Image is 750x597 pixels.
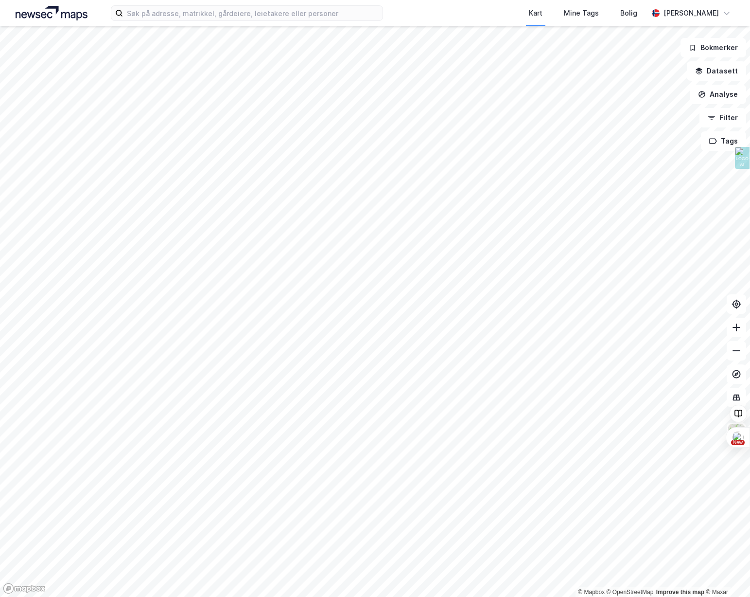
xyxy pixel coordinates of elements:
div: Bolig [620,7,637,19]
a: Mapbox homepage [3,583,46,594]
input: Søk på adresse, matrikkel, gårdeiere, leietakere eller personer [123,6,383,20]
img: logo.a4113a55bc3d86da70a041830d287a7e.svg [16,6,87,20]
a: Improve this map [656,589,704,596]
button: Tags [701,131,746,151]
div: Mine Tags [564,7,599,19]
div: [PERSON_NAME] [663,7,719,19]
button: Filter [699,108,746,127]
a: Mapbox [578,589,605,596]
button: Bokmerker [680,38,746,57]
button: Datasett [687,61,746,81]
iframe: Chat Widget [701,550,750,597]
button: Analyse [690,85,746,104]
div: Kart [529,7,542,19]
div: Kontrollprogram for chat [701,550,750,597]
a: OpenStreetMap [607,589,654,596]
